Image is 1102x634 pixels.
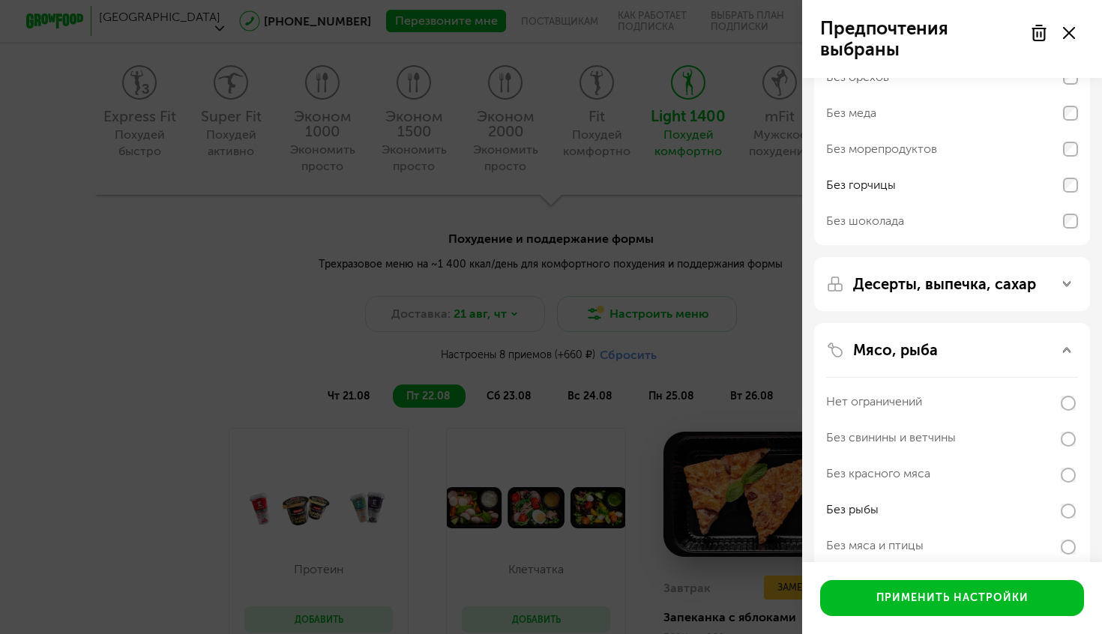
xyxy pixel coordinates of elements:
div: Без красного мяса [826,465,930,483]
div: Без рыбы [826,501,879,519]
div: Без шоколада [826,212,904,230]
div: Без мяса и птицы [826,537,924,555]
p: Предпочтения выбраны [820,18,1021,60]
div: Нет ограничений [826,393,922,411]
p: Мясо, рыба [853,341,938,359]
div: Без горчицы [826,176,896,194]
div: Без свинины и ветчины [826,429,956,447]
div: Без морепродуктов [826,140,937,158]
div: Без меда [826,104,876,122]
button: Применить настройки [820,580,1084,616]
p: Десерты, выпечка, сахар [853,275,1036,293]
